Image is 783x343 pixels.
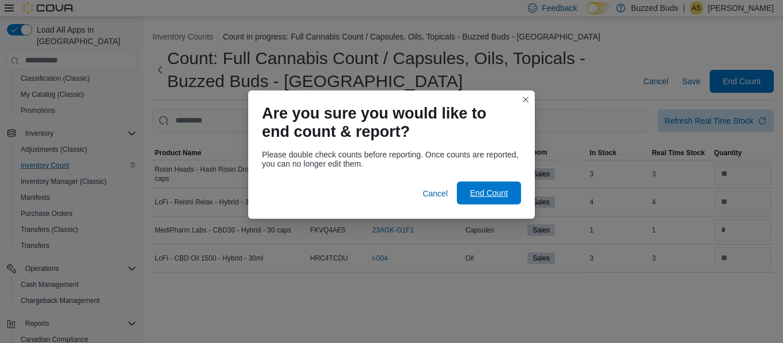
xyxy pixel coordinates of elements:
button: Cancel [418,182,452,205]
button: Closes this modal window [519,93,533,107]
span: End Count [470,187,508,199]
span: Cancel [422,188,448,199]
button: End Count [457,182,521,204]
h1: Are you sure you would like to end count & report? [262,104,512,141]
div: Please double check counts before reporting. Once counts are reported, you can no longer edit them. [262,150,521,168]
